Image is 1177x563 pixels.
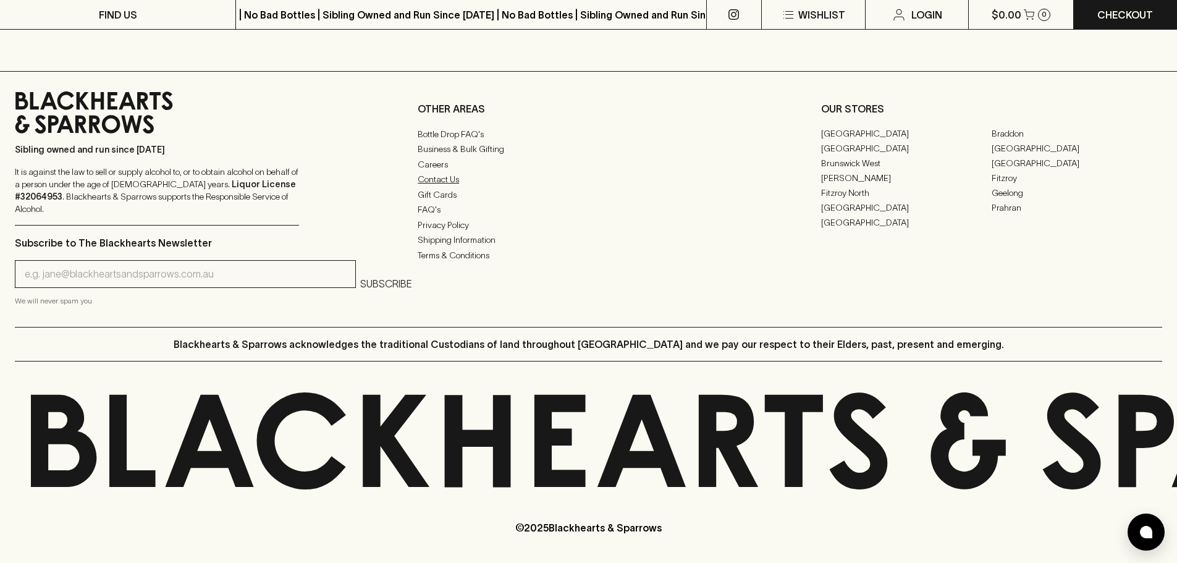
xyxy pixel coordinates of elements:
p: Checkout [1097,7,1153,22]
a: [GEOGRAPHIC_DATA] [821,200,992,215]
a: [GEOGRAPHIC_DATA] [821,215,992,230]
p: $0.00 [992,7,1021,22]
a: Bottle Drop FAQ's [418,127,759,142]
a: Geelong [992,185,1162,200]
a: Careers [418,157,759,172]
p: Wishlist [798,7,845,22]
button: SUBSCRIBE [355,282,417,285]
a: Shipping Information [418,232,759,247]
a: Prahran [992,200,1162,215]
a: Braddon [992,126,1162,141]
a: Gift Cards [418,187,759,202]
a: Privacy Policy [418,218,759,232]
a: Brunswick West [821,156,992,171]
img: bubble-icon [1140,526,1152,538]
a: [PERSON_NAME] [821,171,992,185]
p: SUBSCRIBE [360,276,412,291]
a: Fitzroy [992,171,1162,185]
a: [GEOGRAPHIC_DATA] [992,141,1162,156]
a: Fitzroy North [821,185,992,200]
p: OUR STORES [821,101,1162,116]
a: Terms & Conditions [418,248,759,263]
a: [GEOGRAPHIC_DATA] [821,141,992,156]
p: It is against the law to sell or supply alcohol to, or to obtain alcohol on behalf of a person un... [15,166,299,215]
p: Blackhearts & Sparrows acknowledges the traditional Custodians of land throughout [GEOGRAPHIC_DAT... [174,337,1004,352]
p: Login [911,7,942,22]
a: [GEOGRAPHIC_DATA] [821,126,992,141]
p: 0 [1042,11,1047,18]
a: Contact Us [418,172,759,187]
a: [GEOGRAPHIC_DATA] [992,156,1162,171]
p: We will never spam you [15,295,356,307]
input: e.g. jane@blackheartsandsparrows.com.au [25,265,355,284]
p: FIND US [99,7,137,22]
p: Subscribe to The Blackhearts Newsletter [15,235,356,250]
p: OTHER AREAS [418,101,759,116]
a: Business & Bulk Gifting [418,142,759,156]
p: Sibling owned and run since [DATE] [15,143,299,156]
a: FAQ's [418,202,759,217]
